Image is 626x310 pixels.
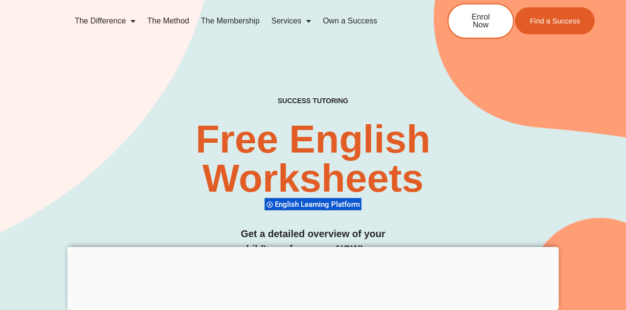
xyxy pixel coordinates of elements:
[141,10,195,32] a: The Method
[229,97,396,105] h4: SUCCESS TUTORING​
[69,10,142,32] a: The Difference
[530,17,580,24] span: Find a Success
[241,226,385,257] h3: Get a detailed overview of your child's performance NOW!
[447,3,514,39] a: Enrol Now
[275,200,363,209] span: English Learning Platform
[127,120,499,198] h2: Free English Worksheets​
[195,10,266,32] a: The Membership
[69,10,416,32] nav: Menu
[265,198,361,211] div: English Learning Platform
[67,247,559,308] iframe: Advertisement
[463,13,498,29] span: Enrol Now
[266,10,317,32] a: Services
[515,7,595,34] a: Find a Success
[317,10,383,32] a: Own a Success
